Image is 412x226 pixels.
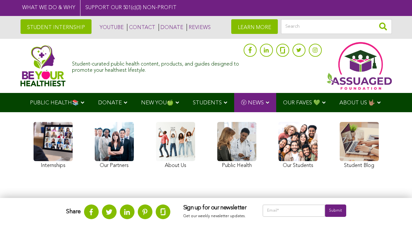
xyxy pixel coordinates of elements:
h3: Sign up for our newsletter [183,204,249,212]
a: REVIEWS [187,24,211,31]
span: PUBLIC HEALTH📚 [30,100,79,106]
a: YOUTUBE [98,24,124,31]
div: Navigation Menu [21,93,392,112]
div: Student-curated public health content, products, and guides designed to promote your healthiest l... [72,58,240,74]
img: glassdoor.svg [161,208,165,215]
img: Assuaged App [327,42,392,90]
input: Submit [325,204,346,217]
a: DONATE [159,24,183,31]
input: Email* [263,204,325,217]
a: LEARN MORE [231,19,278,34]
iframe: Chat Widget [379,195,412,226]
span: Ⓥ NEWS [241,100,264,106]
span: OUR FAVES 💚 [283,100,320,106]
span: ABOUT US 🤟🏽 [339,100,375,106]
strong: Share [66,209,81,215]
img: glassdoor [280,47,285,53]
input: Search [281,19,392,34]
a: CONTACT [127,24,155,31]
p: Get our weekly newsletter updates. [183,213,249,220]
a: STUDENT INTERNSHIP [21,19,92,34]
span: DONATE [98,100,122,106]
span: NEW YOU🍏 [141,100,174,106]
span: STUDENTS [193,100,222,106]
img: Assuaged [21,45,66,86]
